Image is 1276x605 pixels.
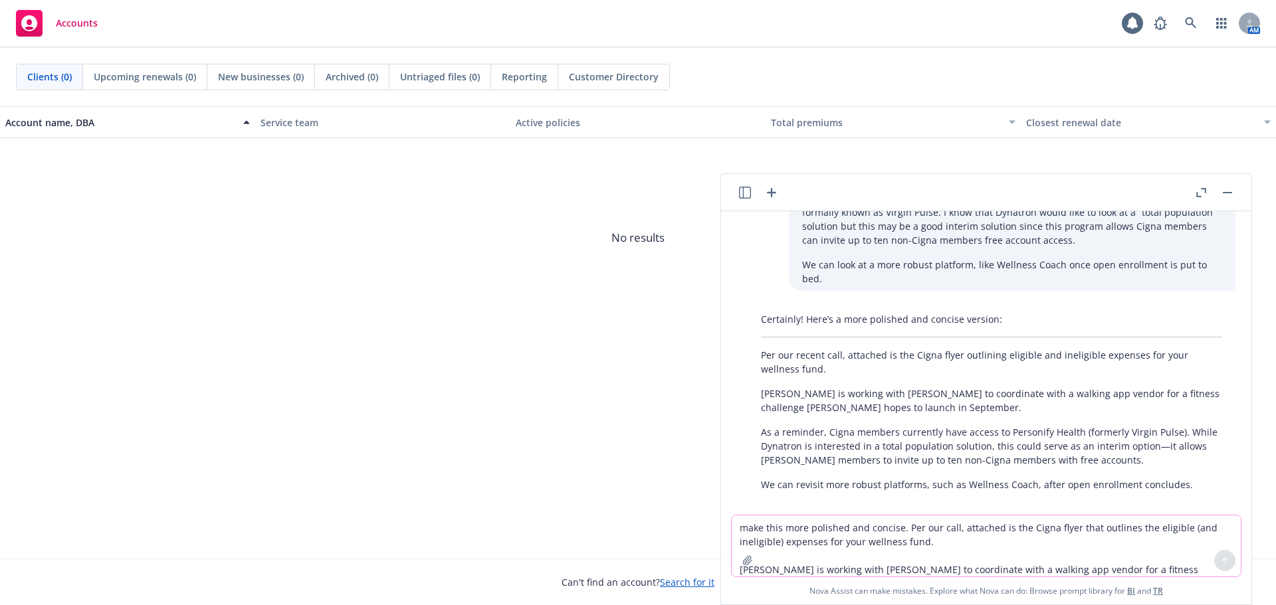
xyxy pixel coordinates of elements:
a: TR [1153,585,1163,596]
a: Report a Bug [1147,10,1174,37]
a: Search [1178,10,1204,37]
span: Clients (0) [27,70,72,84]
p: I just wanted to remind you that Cigna members currently have access to Personify Health, formall... [802,191,1222,247]
span: Reporting [502,70,547,84]
span: New businesses (0) [218,70,304,84]
p: As a reminder, Cigna members currently have access to Personify Health (formerly Virgin Pulse). W... [761,425,1222,467]
div: Account name, DBA [5,116,235,130]
span: Nova Assist can make mistakes. Explore what Nova can do: Browse prompt library for and [809,577,1163,604]
span: Can't find an account? [562,575,714,589]
span: Archived (0) [326,70,378,84]
button: Total premiums [766,106,1021,138]
p: Certainly! Here’s a more polished and concise version: [761,312,1222,326]
p: Per our recent call, attached is the Cigna flyer outlining eligible and ineligible expenses for y... [761,348,1222,376]
span: Accounts [56,18,98,29]
a: Accounts [11,5,103,42]
div: Service team [261,116,505,130]
p: We can revisit more robust platforms, such as Wellness Coach, after open enrollment concludes. [761,477,1222,491]
a: Switch app [1208,10,1235,37]
div: Total premiums [771,116,1001,130]
span: Customer Directory [569,70,659,84]
button: Service team [255,106,510,138]
p: [PERSON_NAME] is working with [PERSON_NAME] to coordinate with a walking app vendor for a fitness... [761,387,1222,414]
span: Upcoming renewals (0) [94,70,196,84]
div: Active policies [516,116,760,130]
span: Untriaged files (0) [400,70,480,84]
p: We can look at a more robust platform, like Wellness Coach once open enrollment is put to bed. [802,258,1222,286]
button: Closest renewal date [1021,106,1276,138]
button: Active policies [510,106,766,138]
a: BI [1127,585,1135,596]
a: Search for it [660,576,714,588]
div: Closest renewal date [1026,116,1256,130]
